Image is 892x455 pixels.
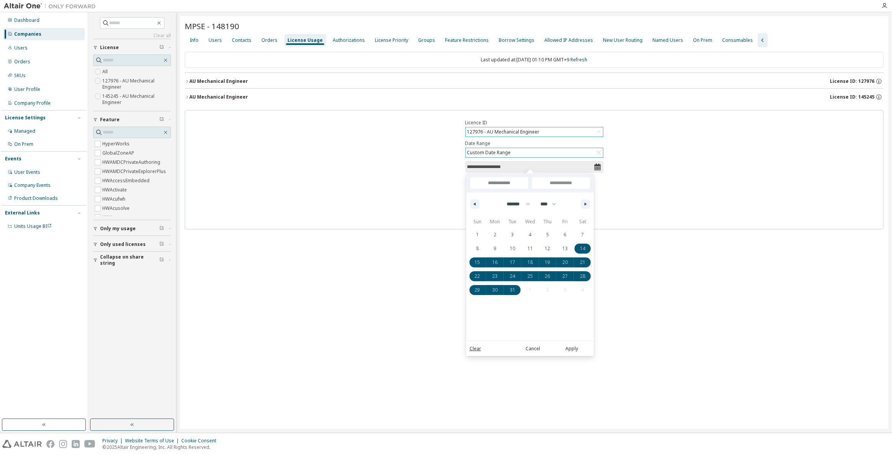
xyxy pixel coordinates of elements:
button: 20 [556,256,574,269]
span: 3 [511,228,514,242]
div: Orders [261,37,278,43]
span: Clear filter [159,241,164,247]
button: Collapse on share string [93,252,171,269]
div: Custom Date Range [466,148,603,157]
div: External Links [5,210,40,216]
img: linkedin.svg [72,440,80,448]
div: Last updated at: [DATE] 01:10 PM GMT+9 [185,52,884,68]
button: 6 [556,228,574,242]
button: AU Mechanical EngineerLicense ID: 127976 [185,73,884,90]
div: SKUs [14,73,26,79]
p: © 2025 Altair Engineering, Inc. All Rights Reserved. [102,444,221,450]
button: 16 [486,256,504,269]
button: Feature [93,111,171,128]
button: 3 [504,228,521,242]
span: 6 [564,228,567,242]
span: Mon [486,216,504,228]
button: 30 [486,283,504,297]
span: Units Usage BI [14,223,52,229]
span: 12 [545,242,550,256]
span: Only my usage [100,226,136,232]
button: 19 [539,256,557,269]
span: 15 [475,256,480,269]
div: Events [5,156,21,162]
span: 26 [545,269,550,283]
span: 5 [546,228,549,242]
span: 27 [562,269,568,283]
a: Clear all [93,33,171,39]
div: Company Profile [14,100,51,106]
span: Fri [556,216,574,228]
label: All [102,67,109,76]
span: [DATE] [466,186,474,199]
span: License ID: 127976 [830,78,874,84]
button: 12 [539,242,557,256]
span: 14 [580,242,585,256]
label: HWActivate [102,185,128,195]
div: On Prem [14,141,33,147]
label: GlobalZoneAP [102,148,136,158]
div: Managed [14,128,35,134]
span: MPSE - 148190 [185,21,239,31]
div: Groups [418,37,435,43]
button: 7 [574,228,591,242]
label: HWAMDCPrivateAuthoring [102,158,162,167]
div: Companies [14,31,41,37]
span: 24 [510,269,515,283]
label: HyperWorks [102,139,131,148]
div: Company Events [14,182,51,188]
span: 9 [494,242,496,256]
span: Last Week [466,219,474,239]
div: Product Downloads [14,195,58,201]
button: 23 [486,269,504,283]
span: 23 [492,269,498,283]
div: Consumables [722,37,753,43]
span: 19 [545,256,550,269]
span: 30 [492,283,498,297]
span: 1 [476,228,479,242]
label: HWAcusolve [102,204,131,213]
label: 145245 - AU Mechanical Engineer [102,92,171,107]
span: Wed [521,216,539,228]
span: Clear filter [159,226,164,232]
div: Users [14,45,28,51]
img: Altair One [4,2,100,10]
button: 13 [556,242,574,256]
button: 4 [521,228,539,242]
div: Privacy [102,438,125,444]
button: 15 [469,256,486,269]
span: 17 [510,256,515,269]
button: 10 [504,242,521,256]
div: Cookie Consent [181,438,221,444]
label: HWAcufwh [102,195,127,204]
button: 8 [469,242,486,256]
button: 9 [486,242,504,256]
button: Only used licenses [93,236,171,253]
div: License Priority [375,37,408,43]
span: Last Month [466,259,474,279]
button: 17 [504,256,521,269]
div: Feature Restrictions [445,37,489,43]
span: Clear filter [159,45,164,51]
span: [DATE] [466,173,474,186]
span: 7 [581,228,584,242]
button: 31 [504,283,521,297]
div: Authorizations [333,37,365,43]
div: Contacts [232,37,251,43]
button: 2 [486,228,504,242]
span: 28 [580,269,585,283]
div: Info [190,37,199,43]
span: This Month [466,239,474,259]
button: 11 [521,242,539,256]
div: Borrow Settings [499,37,534,43]
span: Thu [539,216,557,228]
span: Collapse on share string [100,254,159,266]
div: Custom Date Range [466,148,512,157]
button: AU Mechanical EngineerLicense ID: 145245 [185,89,884,106]
div: New User Routing [603,37,642,43]
button: 18 [521,256,539,269]
img: youtube.svg [84,440,95,448]
button: Cancel [514,345,551,353]
span: 2 [494,228,496,242]
span: 25 [527,269,533,283]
